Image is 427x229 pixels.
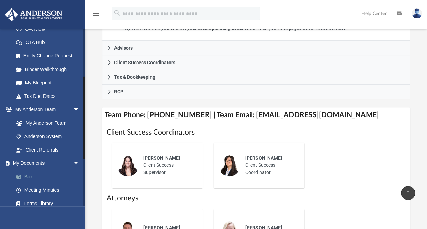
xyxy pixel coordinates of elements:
[404,189,412,197] i: vertical_align_top
[10,49,90,63] a: Entity Change Request
[10,183,90,197] a: Meeting Minutes
[10,197,87,210] a: Forms Library
[73,103,87,117] span: arrow_drop_down
[102,85,410,99] a: BCP
[73,157,87,171] span: arrow_drop_down
[114,75,155,80] span: Tax & Bookkeeping
[102,107,410,123] h4: Team Phone: [PHONE_NUMBER] | Team Email: [EMAIL_ADDRESS][DOMAIN_NAME]
[218,155,240,176] img: thumbnail
[113,9,121,17] i: search
[10,170,90,183] a: Box
[10,22,90,36] a: Overview
[107,193,405,203] h1: Attorneys
[240,150,300,181] div: Client Success Coordinator
[139,150,198,181] div: Client Success Supervisor
[5,157,90,170] a: My Documentsarrow_drop_down
[92,10,100,18] i: menu
[10,76,87,90] a: My Blueprint
[107,127,405,137] h1: Client Success Coordinators
[10,36,90,49] a: CTA Hub
[10,116,83,130] a: My Anderson Team
[102,41,410,55] a: Advisors
[102,70,410,85] a: Tax & Bookkeeping
[5,103,87,117] a: My Anderson Teamarrow_drop_down
[10,89,90,103] a: Tax Due Dates
[114,46,133,50] span: Advisors
[3,8,65,21] img: Anderson Advisors Platinum Portal
[10,63,90,76] a: Binder Walkthrough
[412,8,422,18] img: User Pic
[114,60,175,65] span: Client Success Coordinators
[114,89,123,94] span: BCP
[245,155,282,161] span: [PERSON_NAME]
[92,13,100,18] a: menu
[10,130,87,143] a: Anderson System
[401,186,415,200] a: vertical_align_top
[102,55,410,70] a: Client Success Coordinators
[143,155,180,161] span: [PERSON_NAME]
[10,143,87,157] a: Client Referrals
[117,155,139,176] img: thumbnail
